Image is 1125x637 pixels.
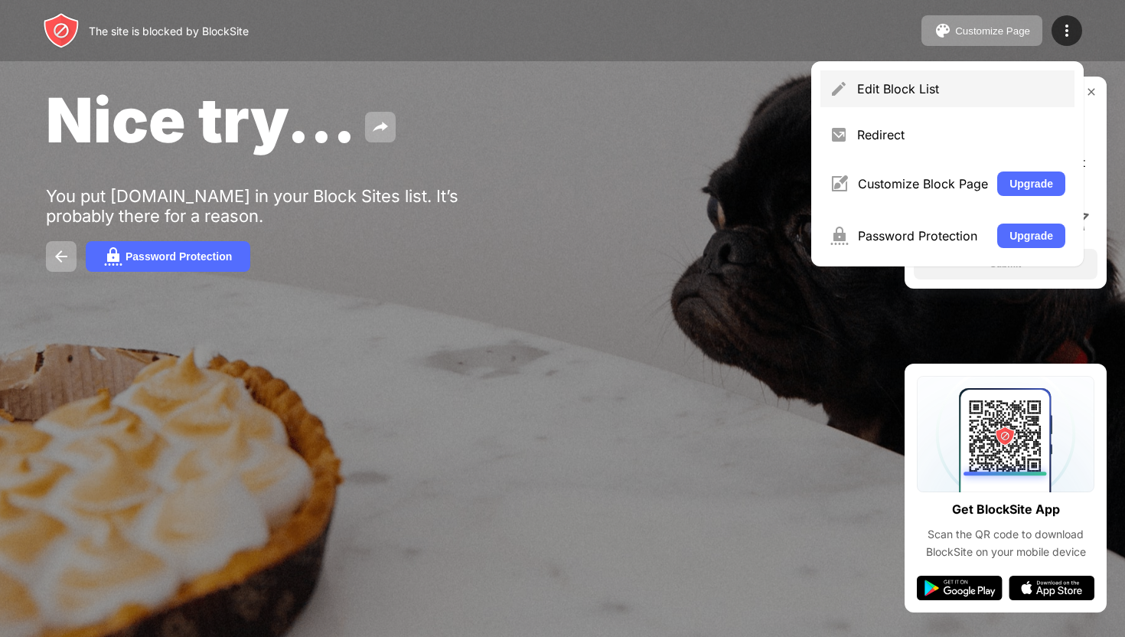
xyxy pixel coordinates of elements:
button: Password Protection [86,241,250,272]
button: Upgrade [997,224,1065,248]
div: The site is blocked by BlockSite [89,24,249,38]
div: You put [DOMAIN_NAME] in your Block Sites list. It’s probably there for a reason. [46,186,519,226]
div: Edit Block List [857,81,1065,96]
img: password.svg [104,247,122,266]
img: menu-icon.svg [1058,21,1076,40]
img: menu-password.svg [830,227,849,245]
span: Nice try... [46,83,356,157]
div: Password Protection [126,250,232,263]
img: menu-redirect.svg [830,126,848,144]
img: header-logo.svg [43,12,80,49]
div: Redirect [857,127,1065,142]
img: google-play.svg [917,576,1003,600]
div: Get BlockSite App [952,498,1060,521]
img: menu-pencil.svg [830,80,848,98]
img: pallet.svg [934,21,952,40]
img: app-store.svg [1009,576,1094,600]
div: Customize Page [955,25,1030,37]
img: rate-us-close.svg [1085,86,1097,98]
button: Upgrade [997,171,1065,196]
img: menu-customize.svg [830,175,849,193]
div: Customize Block Page [858,176,988,191]
div: Password Protection [858,228,988,243]
div: Scan the QR code to download BlockSite on your mobile device [917,526,1094,560]
img: back.svg [52,247,70,266]
img: qrcode.svg [917,376,1094,492]
img: share.svg [371,118,390,136]
button: Customize Page [921,15,1042,46]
